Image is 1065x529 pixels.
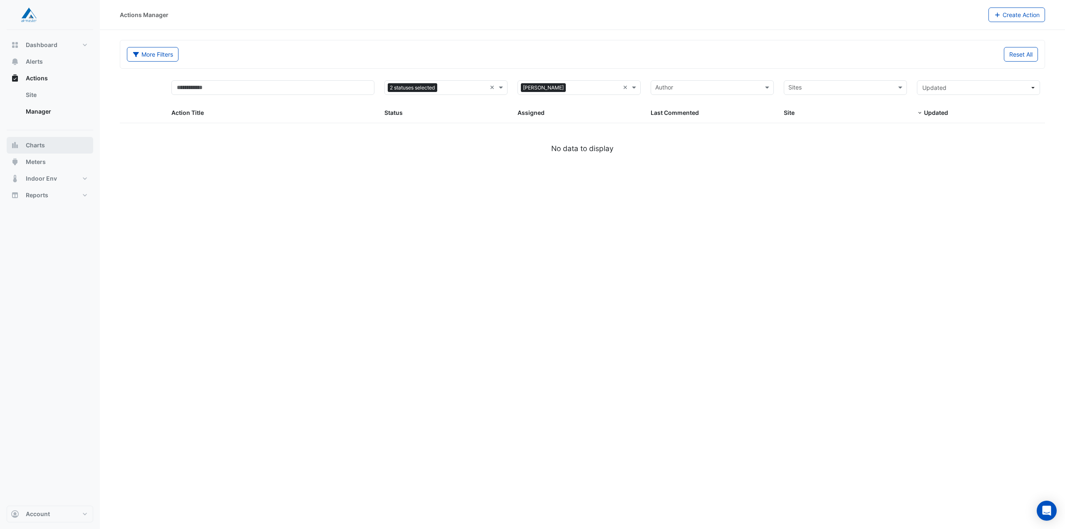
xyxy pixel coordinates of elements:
[120,10,168,19] div: Actions Manager
[384,109,403,116] span: Status
[7,506,93,522] button: Account
[19,87,93,103] a: Site
[11,141,19,149] app-icon: Charts
[784,109,795,116] span: Site
[26,174,57,183] span: Indoor Env
[1004,47,1038,62] button: Reset All
[26,41,57,49] span: Dashboard
[924,109,948,116] span: Updated
[26,191,48,199] span: Reports
[988,7,1045,22] button: Create Action
[490,83,497,92] span: Clear
[26,57,43,66] span: Alerts
[11,191,19,199] app-icon: Reports
[1037,501,1057,521] div: Open Intercom Messenger
[7,170,93,187] button: Indoor Env
[388,83,437,92] span: 2 statuses selected
[518,109,545,116] span: Assigned
[10,7,47,23] img: Company Logo
[26,141,45,149] span: Charts
[917,80,1040,95] button: Updated
[120,143,1045,154] div: No data to display
[11,74,19,82] app-icon: Actions
[26,510,50,518] span: Account
[7,154,93,170] button: Meters
[171,109,204,116] span: Action Title
[19,103,93,120] a: Manager
[26,158,46,166] span: Meters
[7,70,93,87] button: Actions
[521,83,566,92] span: [PERSON_NAME]
[7,187,93,204] button: Reports
[7,87,93,123] div: Actions
[11,41,19,49] app-icon: Dashboard
[26,74,48,82] span: Actions
[623,83,630,92] span: Clear
[11,57,19,66] app-icon: Alerts
[11,174,19,183] app-icon: Indoor Env
[11,158,19,166] app-icon: Meters
[651,109,699,116] span: Last Commented
[7,53,93,70] button: Alerts
[7,37,93,53] button: Dashboard
[127,47,178,62] button: More Filters
[7,137,93,154] button: Charts
[922,84,946,91] span: Updated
